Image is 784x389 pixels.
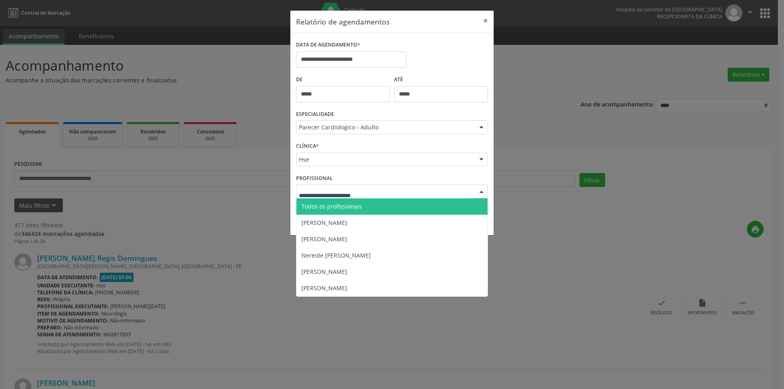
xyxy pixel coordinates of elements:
button: Close [477,11,494,31]
label: CLÍNICA [296,140,319,153]
label: DATA DE AGENDAMENTO [296,39,360,51]
span: Nereide [PERSON_NAME] [301,251,371,259]
span: [PERSON_NAME] [301,235,347,243]
label: ESPECIALIDADE [296,108,334,121]
label: De [296,73,390,86]
span: Parecer Cardiologico - Adulto [299,123,471,131]
h5: Relatório de agendamentos [296,16,390,27]
span: [PERSON_NAME] [301,219,347,227]
span: [PERSON_NAME] [301,284,347,292]
label: ATÉ [394,73,488,86]
span: Hse [299,156,471,164]
label: PROFISSIONAL [296,172,333,184]
span: Todos os profissionais [301,202,362,210]
span: [PERSON_NAME] [301,268,347,276]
